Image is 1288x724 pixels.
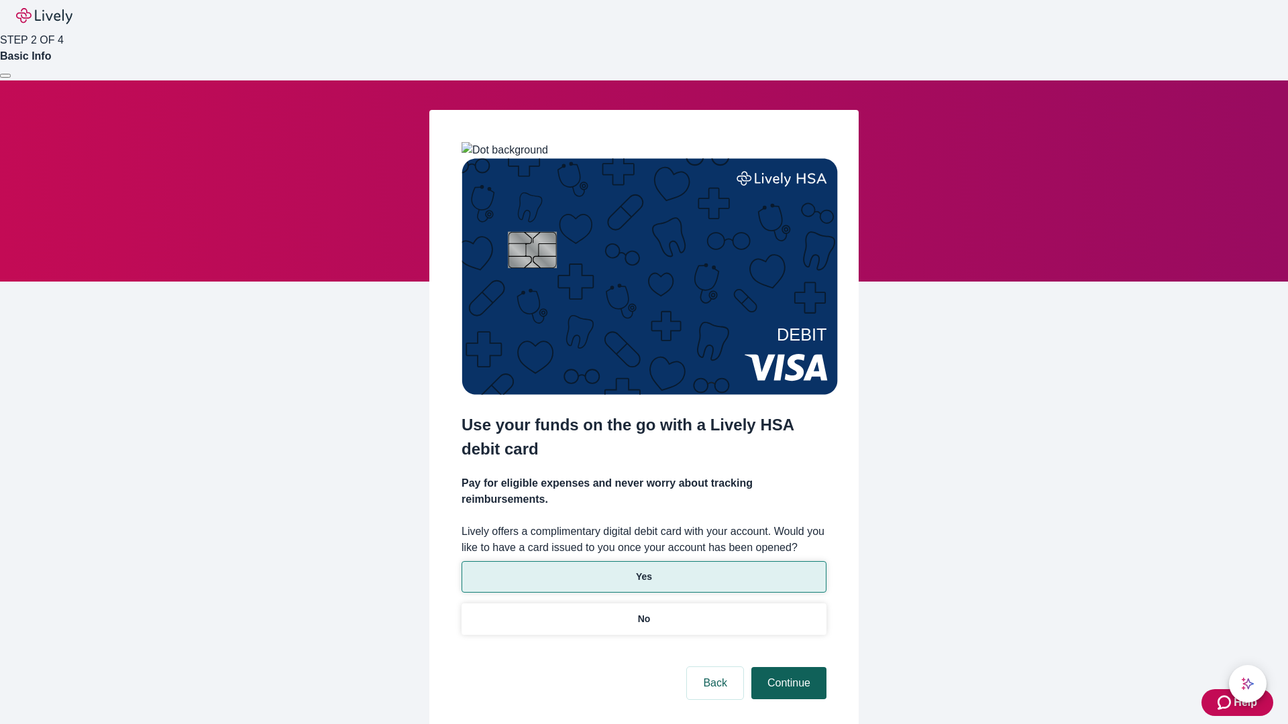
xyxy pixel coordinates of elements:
button: Yes [462,561,826,593]
img: Dot background [462,142,548,158]
label: Lively offers a complimentary digital debit card with your account. Would you like to have a card... [462,524,826,556]
button: chat [1229,665,1267,703]
p: Yes [636,570,652,584]
img: Debit card [462,158,838,395]
button: Continue [751,667,826,699]
span: Help [1234,695,1257,711]
h2: Use your funds on the go with a Lively HSA debit card [462,413,826,461]
svg: Zendesk support icon [1218,695,1234,711]
h4: Pay for eligible expenses and never worry about tracking reimbursements. [462,475,826,507]
svg: Lively AI Assistant [1241,677,1254,690]
img: Lively [16,8,72,24]
button: Back [687,667,743,699]
p: No [638,612,651,626]
button: Zendesk support iconHelp [1201,689,1273,716]
button: No [462,603,826,635]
